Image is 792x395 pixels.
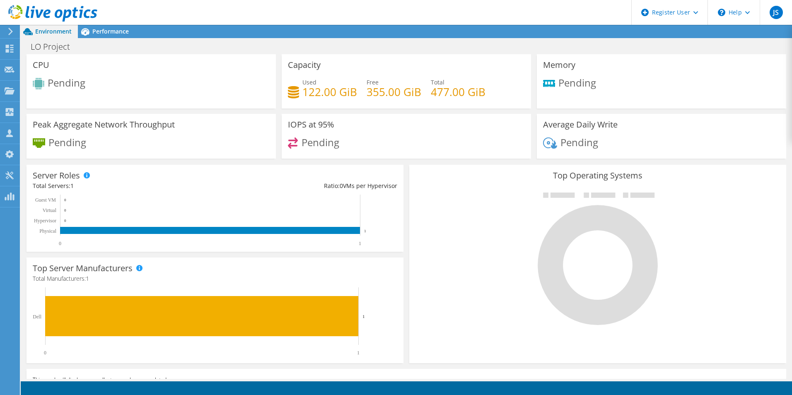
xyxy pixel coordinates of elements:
div: Total Servers: [33,181,215,190]
span: JS [770,6,783,19]
div: This graph will display once collector runs have completed [27,369,786,390]
div: Ratio: VMs per Hypervisor [215,181,397,190]
h3: IOPS at 95% [288,120,334,129]
h4: 355.00 GiB [367,87,421,96]
text: Dell [33,314,41,320]
text: 0 [44,350,46,356]
span: Pending [302,135,339,149]
h1: LO Project [27,42,83,51]
span: 1 [86,275,89,282]
h4: Total Manufacturers: [33,274,397,283]
h3: Top Operating Systems [415,171,780,180]
text: Virtual [43,207,57,213]
h3: Server Roles [33,171,80,180]
span: Total [431,78,444,86]
span: Pending [48,76,85,89]
span: Free [367,78,379,86]
text: 1 [364,229,366,233]
h3: Average Daily Write [543,120,618,129]
text: 1 [359,241,361,246]
h3: Top Server Manufacturers [33,264,133,273]
svg: \n [718,9,725,16]
h4: 477.00 GiB [431,87,485,96]
h3: Memory [543,60,575,70]
text: 1 [357,350,360,356]
text: 0 [59,241,61,246]
h3: CPU [33,60,49,70]
span: Performance [92,27,129,35]
text: 0 [64,198,66,202]
text: 0 [64,219,66,223]
span: Used [302,78,316,86]
h4: 122.00 GiB [302,87,357,96]
text: 1 [362,314,365,319]
span: Environment [35,27,72,35]
span: 0 [340,182,343,190]
text: Hypervisor [34,218,56,224]
text: Guest VM [35,197,56,203]
h3: Capacity [288,60,321,70]
span: 1 [70,182,74,190]
h3: Peak Aggregate Network Throughput [33,120,175,129]
span: Pending [560,135,598,149]
text: Physical [39,228,56,234]
span: Pending [558,75,596,89]
text: 0 [64,208,66,212]
span: Pending [48,135,86,149]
